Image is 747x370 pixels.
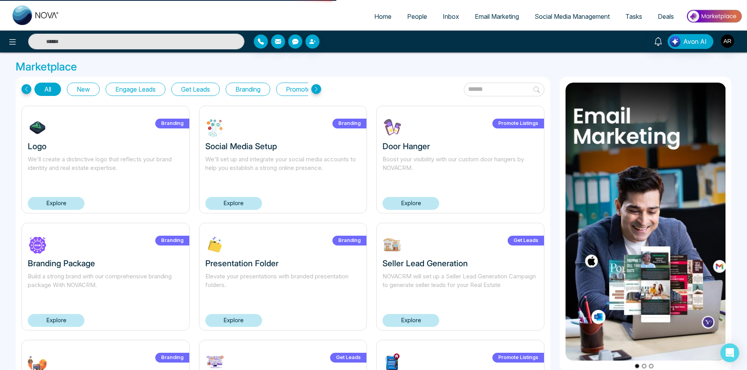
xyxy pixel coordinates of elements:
h3: Door Hanger [382,141,538,151]
button: Go to slide 2 [642,364,646,368]
label: Branding [332,119,366,128]
span: Avon AI [683,37,707,46]
span: Home [374,13,391,20]
label: Promote Listings [492,119,544,128]
p: Build a strong brand with our comprehensive branding package With NOVACRM. [28,272,183,299]
img: Market-place.gif [686,7,742,25]
span: People [407,13,427,20]
span: Deals [658,13,674,20]
img: Vlcuf1730739043.jpg [382,118,402,137]
a: Inbox [435,9,467,24]
button: Promote Listings [276,83,343,96]
button: Avon AI [668,34,713,49]
a: Tasks [618,9,650,24]
button: Engage Leads [106,83,165,96]
button: Go to slide 3 [649,364,654,368]
a: Deals [650,9,682,24]
a: Explore [382,197,439,210]
a: Explore [205,197,262,210]
h3: Presentation Folder [205,258,361,268]
a: Social Media Management [527,9,618,24]
label: Branding [155,236,189,245]
p: We'll set up and integrate your social media accounts to help you establish a strong online prese... [205,155,361,182]
img: ABHm51732302824.jpg [205,118,225,137]
a: Explore [205,314,262,327]
img: item1.png [566,83,726,361]
img: W9EOY1739212645.jpg [382,235,402,254]
button: Go to slide 1 [635,364,639,368]
h3: Marketplace [16,60,731,74]
h3: Logo [28,141,183,151]
img: 2AD8I1730320587.jpg [28,235,47,254]
span: Email Marketing [475,13,519,20]
h3: Branding Package [28,258,183,268]
a: Explore [382,314,439,327]
span: Inbox [443,13,459,20]
a: Home [366,9,399,24]
span: Social Media Management [535,13,610,20]
p: We'll create a distinctive logo that reflects your brand identity and real estate expertise. [28,155,183,182]
h3: Social Media Setup [205,141,361,151]
p: Elevate your presentations with branded presentation folders. [205,272,361,299]
a: People [399,9,435,24]
a: Explore [28,197,84,210]
label: Branding [155,119,189,128]
label: Branding [155,353,189,363]
div: Open Intercom Messenger [720,343,739,362]
p: NOVACRM will set up a Seller Lead Generation Campaign to generate seller leads for your Real Estate [382,272,538,299]
button: Branding [226,83,270,96]
img: XLP2c1732303713.jpg [205,235,225,254]
h3: Seller Lead Generation [382,258,538,268]
img: User Avatar [721,34,734,48]
a: Explore [28,314,84,327]
img: Nova CRM Logo [13,5,59,25]
label: Get Leads [330,353,366,363]
p: Boost your visibility with our custom door hangers by NOVACRM. [382,155,538,182]
img: Lead Flow [670,36,681,47]
button: Get Leads [171,83,220,96]
label: Get Leads [508,236,544,245]
button: All [34,83,61,96]
button: New [67,83,100,96]
a: Email Marketing [467,9,527,24]
label: Promote Listings [492,353,544,363]
label: Branding [332,236,366,245]
span: Tasks [625,13,642,20]
img: 7tHiu1732304639.jpg [28,118,47,137]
